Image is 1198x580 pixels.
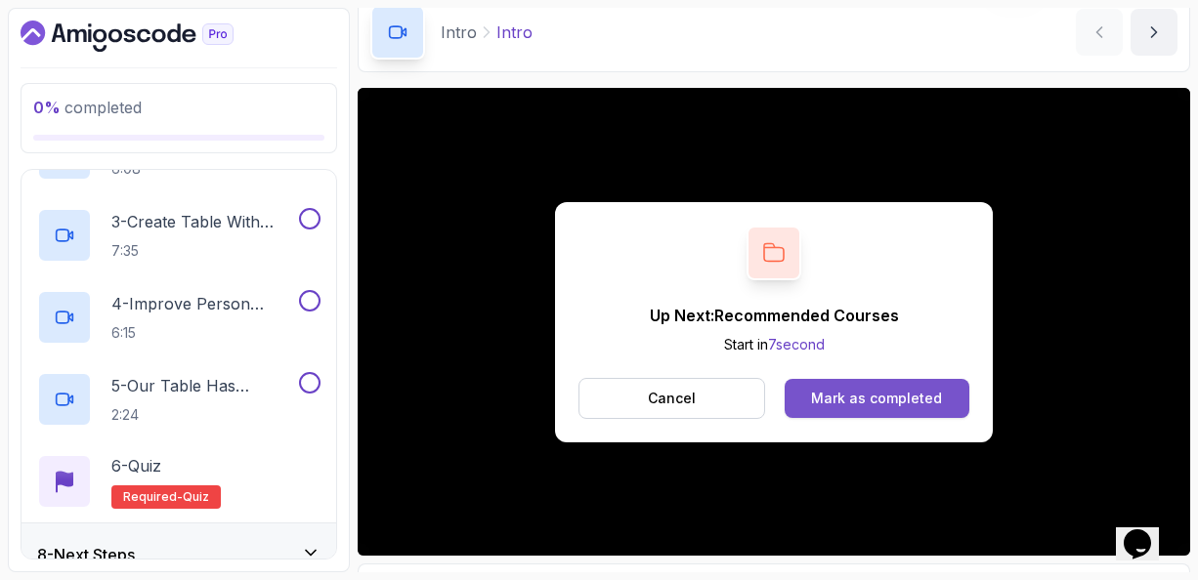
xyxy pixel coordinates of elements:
[37,454,321,509] button: 6-QuizRequired-quiz
[111,323,295,343] p: 6:15
[1076,9,1123,56] button: previous content
[33,98,142,117] span: completed
[811,389,942,408] div: Mark as completed
[578,378,765,419] button: Cancel
[123,489,183,505] span: Required-
[768,336,825,352] span: 7 second
[111,210,295,233] p: 3 - Create Table With Columns And Datatypes
[37,372,321,427] button: 5-Our Table Has Problems But Its Ok For Now2:24
[111,454,161,477] p: 6 - Quiz
[33,98,61,117] span: 0 %
[183,489,209,505] span: quiz
[37,290,321,345] button: 4-Improve Person Table6:15
[496,21,533,44] p: Intro
[37,543,135,566] h3: 8 - Next Steps
[650,304,899,327] p: Up Next: Recommended Courses
[648,389,696,408] p: Cancel
[111,374,295,397] p: 5 - Our Table Has Problems But Its Ok For Now
[111,405,295,425] p: 2:24
[785,379,969,418] button: Mark as completed
[1131,9,1177,56] button: next content
[111,241,295,261] p: 7:35
[441,21,477,44] p: Intro
[21,21,278,52] a: Dashboard
[1116,502,1178,560] iframe: chat widget
[111,292,295,315] p: 4 - Improve Person Table
[650,335,899,354] p: Start in
[37,208,321,263] button: 3-Create Table With Columns And Datatypes7:35
[358,88,1190,556] iframe: 1 - Intro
